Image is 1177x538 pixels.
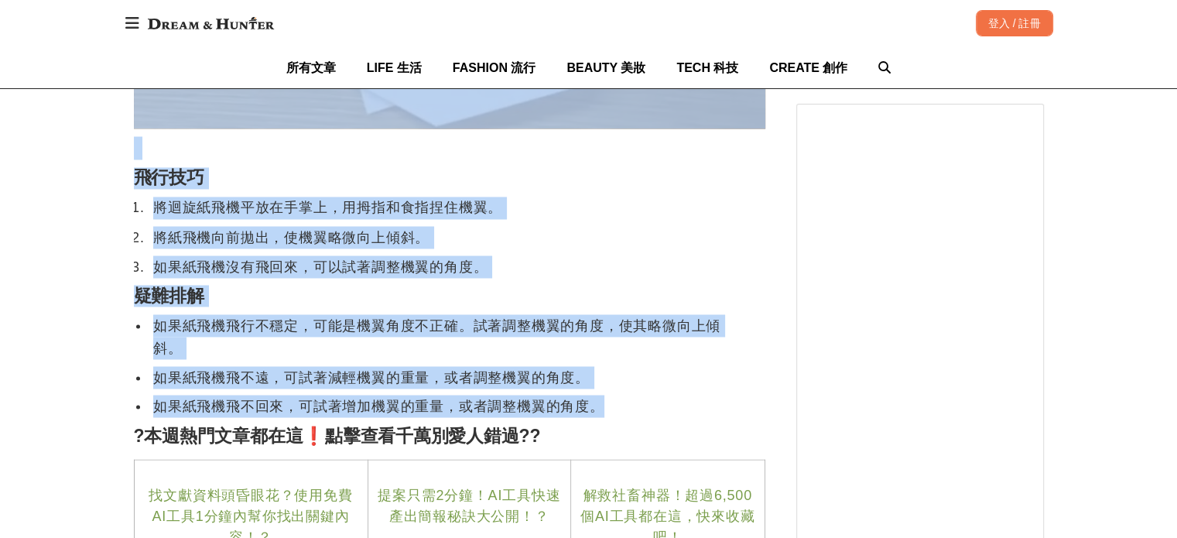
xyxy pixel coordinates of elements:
[149,255,744,278] li: 如果紙飛機沒有飛回來，可以試著調整機翼的角度。
[566,61,645,74] span: BEAUTY 美妝
[529,425,540,445] strong: ?
[676,61,738,74] span: TECH 科技
[325,425,518,445] strong: 點擊查看千萬別愛人錯過
[676,47,738,88] a: TECH 科技
[149,395,744,417] li: 如果紙飛機飛不回來，可試著增加機翼的重量，或者調整機翼的角度。
[367,61,422,74] span: LIFE 生活
[149,226,744,248] li: 將紙飛機向前拋出，使機翼略微向上傾斜。
[134,167,765,189] h2: 飛行技巧
[286,61,336,74] span: 所有文章
[134,425,765,447] h2: ❗ ?
[140,9,282,37] img: Dream & Hunter
[134,285,765,307] h2: 疑難排解
[378,487,560,523] a: 提案只需2分鐘！AI工具快速產出簡報秘訣大公開！？
[769,61,847,74] span: CREATE 創作
[453,47,536,88] a: FASHION 流行
[566,47,645,88] a: BEAUTY 美妝
[149,314,744,359] li: 如果紙飛機飛行不穩定，可能是機翼角度不正確。試著調整機翼的角度，使其略微向上傾斜。
[134,425,303,445] strong: ?本週熱門文章都在這
[453,61,536,74] span: FASHION 流行
[149,197,744,219] li: 將迴旋紙飛機平放在手掌上，用拇指和食指捏住機翼。
[976,10,1053,36] div: 登入 / 註冊
[149,366,744,389] li: 如果紙飛機飛不遠，可試著減輕機翼的重量，或者調整機翼的角度。
[286,47,336,88] a: 所有文章
[367,47,422,88] a: LIFE 生活
[769,47,847,88] a: CREATE 創作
